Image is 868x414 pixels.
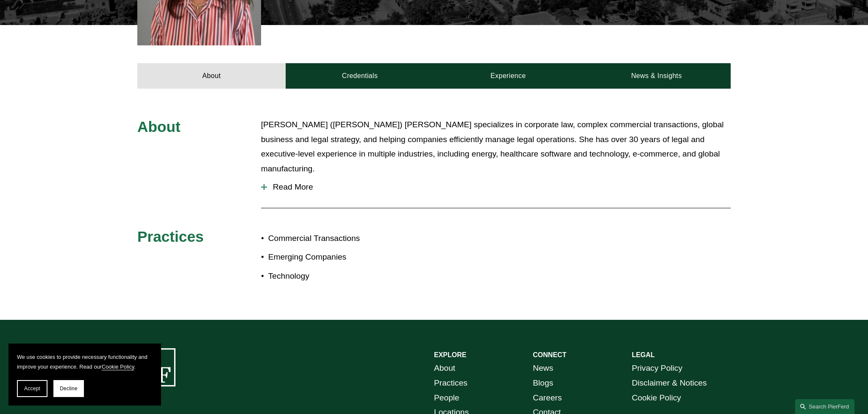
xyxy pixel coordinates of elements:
[533,376,553,391] a: Blogs
[533,361,553,376] a: News
[434,361,455,376] a: About
[795,399,854,414] a: Search this site
[434,391,459,406] a: People
[434,351,466,358] strong: EXPLORE
[268,250,434,265] p: Emerging Companies
[261,117,731,176] p: [PERSON_NAME] ([PERSON_NAME]) [PERSON_NAME] specializes in corporate law, complex commercial tran...
[632,376,707,391] a: Disclaimer & Notices
[267,182,731,192] span: Read More
[582,63,731,89] a: News & Insights
[632,361,682,376] a: Privacy Policy
[8,344,161,406] section: Cookie banner
[60,386,78,392] span: Decline
[102,364,134,370] a: Cookie Policy
[268,231,434,246] p: Commercial Transactions
[137,228,204,245] span: Practices
[137,63,286,89] a: About
[533,391,562,406] a: Careers
[137,118,181,135] span: About
[533,351,566,358] strong: CONNECT
[261,176,731,198] button: Read More
[268,269,434,284] p: Technology
[17,352,153,372] p: We use cookies to provide necessary functionality and improve your experience. Read our .
[24,386,40,392] span: Accept
[434,63,582,89] a: Experience
[434,376,467,391] a: Practices
[286,63,434,89] a: Credentials
[632,391,681,406] a: Cookie Policy
[17,380,47,397] button: Accept
[632,351,655,358] strong: LEGAL
[53,380,84,397] button: Decline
